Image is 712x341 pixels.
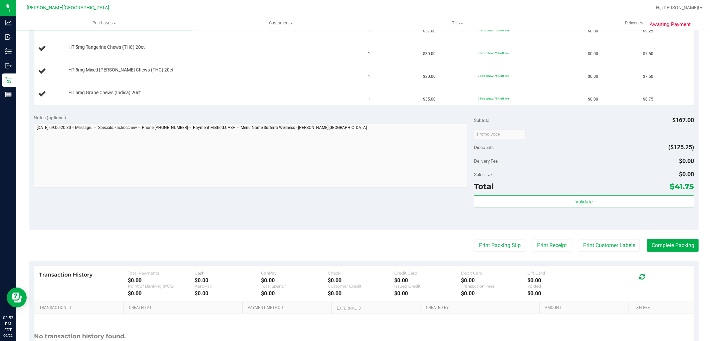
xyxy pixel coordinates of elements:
span: 1 [368,73,371,80]
div: $0.00 [328,277,394,284]
div: Credit Card [394,271,461,276]
span: Total [474,182,494,191]
span: $0.00 [588,51,598,57]
div: $0.00 [195,290,261,297]
button: Validate [474,195,694,207]
span: Awaiting Payment [650,21,691,28]
inline-svg: Outbound [5,62,12,69]
span: $167.00 [673,117,694,124]
span: 75chocchew: 75% off line [478,74,509,77]
div: Issued Credit [394,284,461,289]
th: External ID [331,302,421,314]
inline-svg: Reports [5,91,12,98]
span: Discounts [474,141,494,153]
inline-svg: Inventory [5,48,12,55]
span: $0.00 [588,28,598,34]
a: Payment Method [248,305,329,311]
div: $0.00 [128,290,194,297]
div: $0.00 [328,290,394,297]
div: Check [328,271,394,276]
span: Delivery Fee [474,158,498,164]
div: Cash [195,271,261,276]
span: Subtotal [474,118,490,123]
span: Deliveries [616,20,653,26]
button: Complete Packing [647,239,699,252]
span: 75chocchew: 75% off line [478,29,509,32]
div: AeroPay [195,284,261,289]
a: Txn Fee [634,305,685,311]
span: $35.00 [423,96,436,103]
button: Print Packing Slip [475,239,525,252]
div: $0.00 [128,277,194,284]
div: Voided [527,284,594,289]
span: 1 [368,51,371,57]
div: $0.00 [527,277,594,284]
div: Customer Credit [328,284,394,289]
span: $30.00 [423,51,436,57]
div: Point of Banking (POB) [128,284,194,289]
div: Debit Card [461,271,527,276]
span: $41.75 [670,182,694,191]
span: $0.00 [679,171,694,178]
span: HT 5mg Grape Chews (Indica) 20ct [68,90,141,96]
div: Gift Card [527,271,594,276]
span: 75chocchew: 75% off line [478,97,509,100]
span: 75chocchew: 75% off line [478,51,509,55]
span: $8.75 [643,96,653,103]
a: Customers [193,16,369,30]
div: $0.00 [394,277,461,284]
div: $0.00 [461,277,527,284]
div: $0.00 [394,290,461,297]
span: $0.00 [588,96,598,103]
div: $0.00 [261,277,327,284]
input: Promo Code [474,129,526,139]
span: HT 5mg Mixed [PERSON_NAME] Chews (THC) 20ct [68,67,174,73]
a: Amount [545,305,626,311]
a: Purchases [16,16,193,30]
iframe: Resource center [7,288,27,308]
span: 1 [368,96,371,103]
span: Notes (optional) [34,115,66,120]
div: $0.00 [461,290,527,297]
span: $30.00 [423,73,436,80]
span: ($125.25) [669,144,694,151]
span: $9.25 [643,28,653,34]
inline-svg: Retail [5,77,12,83]
span: $37.00 [423,28,436,34]
span: $7.50 [643,73,653,80]
span: 1 [368,28,371,34]
span: $0.00 [588,73,598,80]
span: Validate [575,199,592,204]
inline-svg: Analytics [5,19,12,26]
div: Total Spendr [261,284,327,289]
p: 09/22 [3,333,13,338]
button: Print Receipt [533,239,571,252]
a: Created By [426,305,537,311]
span: $0.00 [679,157,694,164]
span: Tills [370,20,545,26]
button: Print Customer Labels [579,239,640,252]
a: Transaction ID [39,305,121,311]
span: $7.50 [643,51,653,57]
span: Customers [193,20,369,26]
span: Purchases [16,20,193,26]
a: Tills [369,16,546,30]
p: 03:53 PM EDT [3,315,13,333]
div: $0.00 [527,290,594,297]
div: $0.00 [195,277,261,284]
span: [PERSON_NAME][GEOGRAPHIC_DATA] [27,5,109,11]
div: Transaction Fees [461,284,527,289]
span: Hi, [PERSON_NAME]! [656,5,699,10]
div: Total Payments [128,271,194,276]
span: HT 5mg Tangerine Chews (THC) 20ct [68,44,145,50]
div: $0.00 [261,290,327,297]
inline-svg: Inbound [5,34,12,40]
span: Sales Tax [474,172,493,177]
a: Created At [129,305,240,311]
div: CanPay [261,271,327,276]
